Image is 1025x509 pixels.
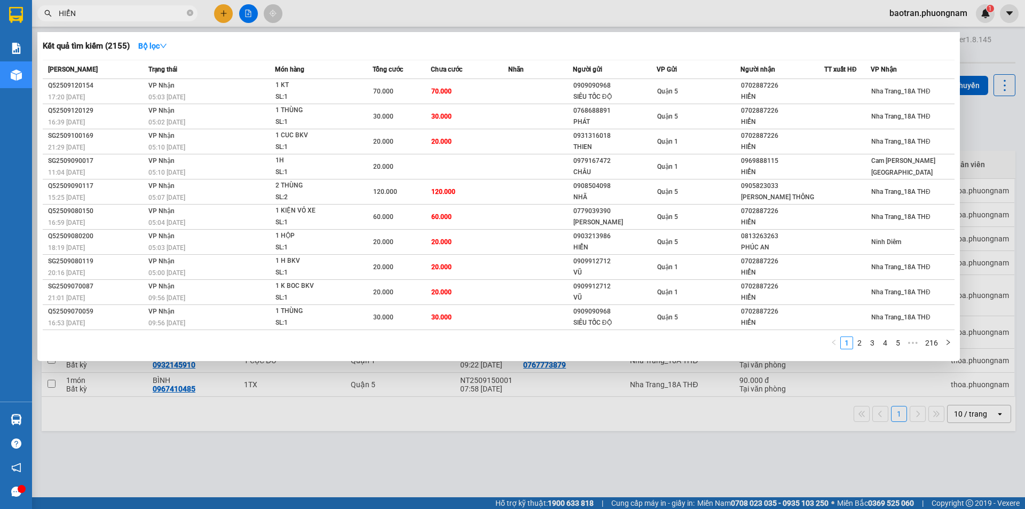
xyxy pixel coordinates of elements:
span: VP Nhận [148,308,175,315]
span: 20.000 [373,238,393,246]
div: HIỂN [741,267,824,278]
div: 0779039390 [573,206,656,217]
li: 4 [879,336,892,349]
div: Q52509120154 [48,80,145,91]
div: NHÃ [573,192,656,203]
span: Nhãn [508,66,524,73]
div: SL: 1 [275,142,356,153]
div: VŨ [573,292,656,303]
span: 20.000 [373,163,393,170]
span: VP Nhận [148,107,175,114]
input: Tìm tên, số ĐT hoặc mã đơn [59,7,185,19]
div: HIỂN [741,167,824,178]
strong: Bộ lọc [138,42,167,50]
div: Q52509080200 [48,231,145,242]
span: 120.000 [373,188,397,195]
span: Quận 5 [657,213,678,221]
div: 0702887226 [741,130,824,142]
div: 0979167472 [573,155,656,167]
span: 21:29 [DATE] [48,144,85,151]
span: 05:00 [DATE] [148,269,185,277]
a: 5 [892,337,904,349]
span: 70.000 [431,88,452,95]
img: logo-vxr [9,7,23,23]
li: 5 [892,336,904,349]
span: message [11,487,21,497]
span: 05:10 [DATE] [148,169,185,176]
div: SL: 1 [275,167,356,178]
span: notification [11,463,21,473]
button: left [827,336,840,349]
span: Quận 1 [657,163,678,170]
div: SL: 1 [275,217,356,229]
span: 05:03 [DATE] [148,244,185,252]
span: 05:07 [DATE] [148,194,185,201]
span: Món hàng [275,66,304,73]
div: HIỂN [741,91,824,103]
div: SIÊU TỐC ĐỘ [573,91,656,103]
div: Q52509080150 [48,206,145,217]
span: Nha Trang_18A THĐ [871,88,931,95]
div: 0702887226 [741,206,824,217]
span: VP Nhận [148,132,175,139]
div: SG2509070087 [48,281,145,292]
div: CHÂU [573,167,656,178]
span: 70.000 [373,88,393,95]
span: 15:25 [DATE] [48,194,85,201]
span: Chưa cước [431,66,462,73]
span: 30.000 [431,314,452,321]
span: 60.000 [431,213,452,221]
span: down [160,42,167,50]
span: Nha Trang_18A THĐ [871,138,931,145]
div: 0702887226 [741,80,824,91]
span: left [831,339,837,346]
span: Tổng cước [373,66,403,73]
span: Quận 5 [657,113,678,120]
span: Nha Trang_18A THĐ [871,113,931,120]
div: 0813263263 [741,231,824,242]
li: 1 [840,336,853,349]
button: right [942,336,955,349]
span: VP Nhận [871,66,897,73]
span: Quận 5 [657,238,678,246]
div: HIỂN [741,317,824,328]
div: Q52509070059 [48,306,145,317]
span: 20.000 [431,238,452,246]
a: 3 [866,337,878,349]
span: VP Nhận [148,257,175,265]
span: 16:53 [DATE] [48,319,85,327]
span: 18:19 [DATE] [48,244,85,252]
span: Quận 1 [657,138,678,145]
div: 1 K BOC BKV [275,280,356,292]
div: 0702887226 [741,281,824,292]
div: 1 H BKV [275,255,356,267]
span: 09:56 [DATE] [148,294,185,302]
span: Cam [PERSON_NAME][GEOGRAPHIC_DATA] [871,157,935,176]
div: 0905823033 [741,181,824,192]
div: 0931316018 [573,130,656,142]
div: 0702887226 [741,105,824,116]
span: Người gửi [573,66,602,73]
div: SL: 1 [275,242,356,254]
span: 11:04 [DATE] [48,169,85,176]
span: 09:56 [DATE] [148,319,185,327]
span: ••• [904,336,921,349]
span: 05:04 [DATE] [148,219,185,226]
div: SG2509100169 [48,130,145,142]
li: 216 [921,336,942,349]
span: 20:16 [DATE] [48,269,85,277]
span: search [44,10,52,17]
div: HIỂN [741,292,824,303]
span: VP Nhận [148,232,175,240]
span: Quận 5 [657,88,678,95]
img: warehouse-icon [11,69,22,81]
div: 1 THÙNG [275,105,356,116]
div: Q52509120129 [48,105,145,116]
div: 1 CUC BKV [275,130,356,142]
a: 4 [879,337,891,349]
div: 0909090968 [573,80,656,91]
span: Nha Trang_18A THĐ [871,188,931,195]
span: [PERSON_NAME] [48,66,98,73]
li: 3 [866,336,879,349]
div: SG2509090017 [48,155,145,167]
